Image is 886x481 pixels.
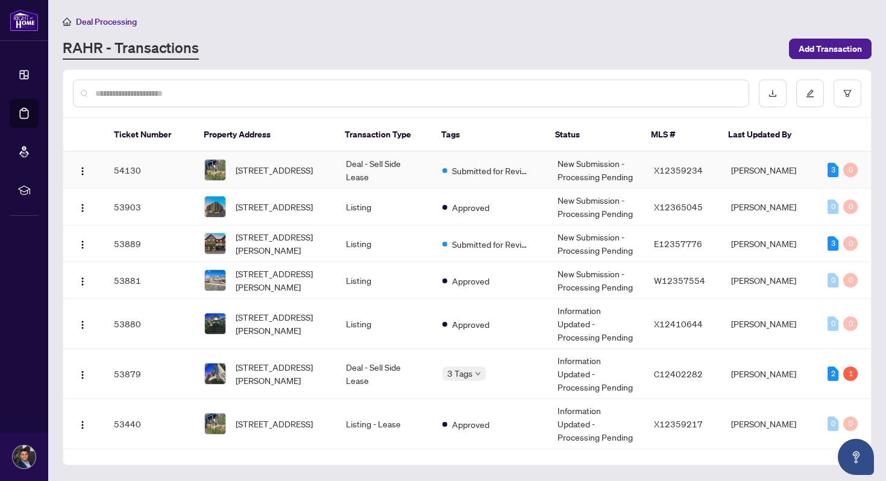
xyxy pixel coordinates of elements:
[843,417,858,431] div: 0
[73,234,92,253] button: Logo
[104,299,195,349] td: 53880
[721,225,818,262] td: [PERSON_NAME]
[548,225,644,262] td: New Submission - Processing Pending
[828,273,838,288] div: 0
[104,399,195,449] td: 53440
[721,262,818,299] td: [PERSON_NAME]
[718,118,815,152] th: Last Updated By
[76,16,137,27] span: Deal Processing
[843,316,858,331] div: 0
[194,118,335,152] th: Property Address
[104,118,194,152] th: Ticket Number
[78,320,87,330] img: Logo
[335,118,432,152] th: Transaction Type
[828,236,838,251] div: 3
[721,189,818,225] td: [PERSON_NAME]
[336,349,433,399] td: Deal - Sell Side Lease
[236,417,313,430] span: [STREET_ADDRESS]
[452,201,489,214] span: Approved
[452,418,489,431] span: Approved
[336,262,433,299] td: Listing
[545,118,642,152] th: Status
[799,39,862,58] span: Add Transaction
[73,197,92,216] button: Logo
[205,363,225,384] img: thumbnail-img
[838,439,874,475] button: Open asap
[806,89,814,98] span: edit
[548,152,644,189] td: New Submission - Processing Pending
[205,313,225,334] img: thumbnail-img
[236,230,327,257] span: [STREET_ADDRESS][PERSON_NAME]
[336,152,433,189] td: Deal - Sell Side Lease
[843,236,858,251] div: 0
[654,418,703,429] span: X12359217
[828,163,838,177] div: 3
[78,166,87,176] img: Logo
[789,39,872,59] button: Add Transaction
[843,366,858,381] div: 1
[73,414,92,433] button: Logo
[336,399,433,449] td: Listing - Lease
[654,318,703,329] span: X12410644
[236,360,327,387] span: [STREET_ADDRESS][PERSON_NAME]
[236,267,327,294] span: [STREET_ADDRESS][PERSON_NAME]
[721,399,818,449] td: [PERSON_NAME]
[236,310,327,337] span: [STREET_ADDRESS][PERSON_NAME]
[828,316,838,331] div: 0
[73,271,92,290] button: Logo
[78,420,87,430] img: Logo
[336,189,433,225] td: Listing
[236,163,313,177] span: [STREET_ADDRESS]
[236,200,313,213] span: [STREET_ADDRESS]
[654,165,703,175] span: X12359234
[452,318,489,331] span: Approved
[336,225,433,262] td: Listing
[205,160,225,180] img: thumbnail-img
[843,163,858,177] div: 0
[828,366,838,381] div: 2
[78,370,87,380] img: Logo
[104,225,195,262] td: 53889
[475,371,481,377] span: down
[205,270,225,291] img: thumbnail-img
[78,277,87,286] img: Logo
[843,200,858,214] div: 0
[73,314,92,333] button: Logo
[13,445,36,468] img: Profile Icon
[10,9,39,31] img: logo
[721,299,818,349] td: [PERSON_NAME]
[78,240,87,250] img: Logo
[452,237,530,251] span: Submitted for Review
[759,80,787,107] button: download
[654,275,705,286] span: W12357554
[721,349,818,399] td: [PERSON_NAME]
[63,17,71,26] span: home
[548,299,644,349] td: Information Updated - Processing Pending
[63,38,199,60] a: RAHR - Transactions
[654,238,702,249] span: E12357776
[205,413,225,434] img: thumbnail-img
[828,417,838,431] div: 0
[654,368,703,379] span: C12402282
[452,274,489,288] span: Approved
[548,349,644,399] td: Information Updated - Processing Pending
[78,203,87,213] img: Logo
[834,80,861,107] button: filter
[641,118,718,152] th: MLS #
[205,196,225,217] img: thumbnail-img
[721,152,818,189] td: [PERSON_NAME]
[654,201,703,212] span: X12365045
[548,399,644,449] td: Information Updated - Processing Pending
[104,262,195,299] td: 53881
[548,262,644,299] td: New Submission - Processing Pending
[432,118,545,152] th: Tags
[336,299,433,349] td: Listing
[73,160,92,180] button: Logo
[452,164,530,177] span: Submitted for Review
[796,80,824,107] button: edit
[447,366,473,380] span: 3 Tags
[843,273,858,288] div: 0
[73,364,92,383] button: Logo
[104,189,195,225] td: 53903
[828,200,838,214] div: 0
